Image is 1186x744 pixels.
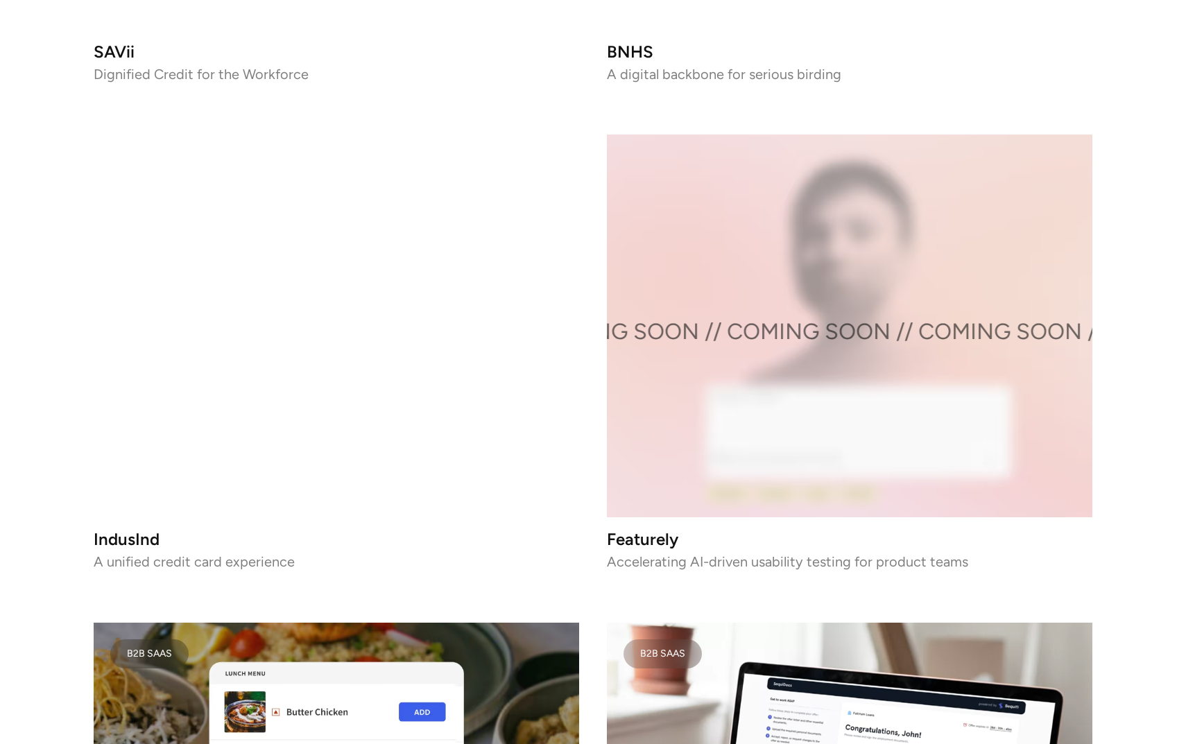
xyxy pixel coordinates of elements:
h3: IndusInd [94,534,579,546]
p: Dignified Credit for the Workforce [94,69,579,79]
p: A digital backbone for serious birding [607,69,1092,79]
div: B2B SAAS [127,650,172,657]
p: A unified credit card experience [94,557,579,566]
div: FINTECH [127,162,169,169]
h3: BNHS [607,46,1092,58]
a: FINTECHIndusIndA unified credit card experience [94,135,579,566]
div: B2B SaaS [640,650,685,657]
h3: SAVii [94,46,579,58]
